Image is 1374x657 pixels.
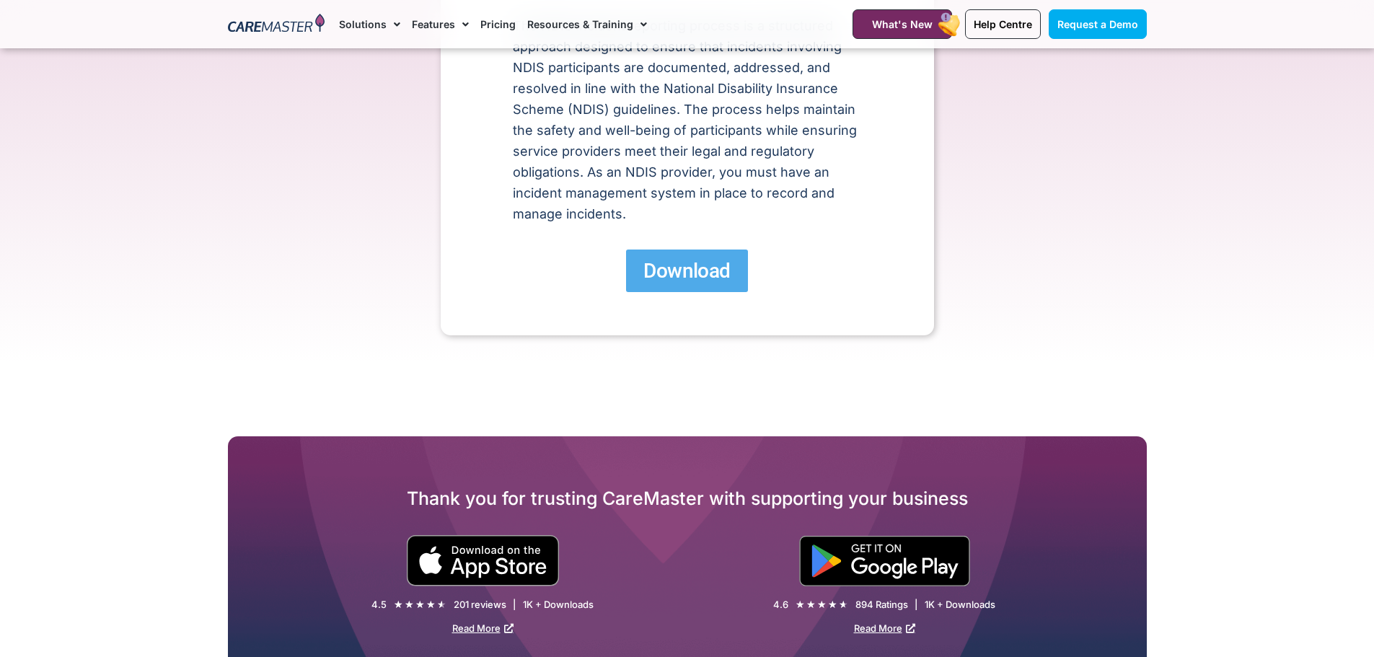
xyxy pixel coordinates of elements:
[228,14,325,35] img: CareMaster Logo
[452,622,514,634] a: Read More
[394,597,403,612] i: ★
[643,258,730,283] span: Download
[806,597,816,612] i: ★
[854,622,915,634] a: Read More
[855,599,995,611] div: 894 Ratings | 1K + Downloads
[965,9,1041,39] a: Help Centre
[853,9,952,39] a: What's New
[371,599,387,611] div: 4.5
[817,597,827,612] i: ★
[437,597,446,612] i: ★
[513,15,862,224] p: The NDIS incident reporting process is a structured approach designed to ensure that incidents in...
[1049,9,1147,39] a: Request a Demo
[454,599,594,611] div: 201 reviews | 1K + Downloads
[796,597,805,612] i: ★
[799,536,970,586] img: "Get is on" Black Google play button.
[773,599,788,611] div: 4.6
[228,487,1147,510] h2: Thank you for trusting CareMaster with supporting your business
[415,597,425,612] i: ★
[872,18,933,30] span: What's New
[426,597,436,612] i: ★
[406,535,560,586] img: small black download on the apple app store button.
[626,250,747,292] a: Download
[1057,18,1138,30] span: Request a Demo
[405,597,414,612] i: ★
[394,597,446,612] div: 4.5/5
[974,18,1032,30] span: Help Centre
[828,597,837,612] i: ★
[839,597,848,612] i: ★
[796,597,848,612] div: 4.6/5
